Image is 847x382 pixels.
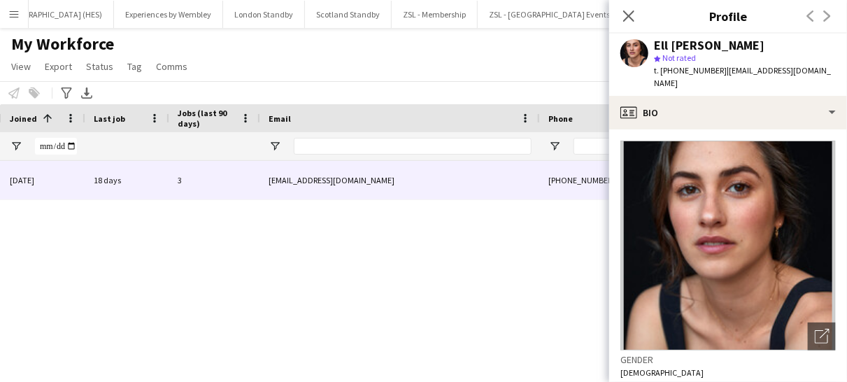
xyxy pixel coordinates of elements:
button: ZSL - [GEOGRAPHIC_DATA] Events [478,1,622,28]
h3: Profile [609,7,847,25]
app-action-btn: Advanced filters [58,85,75,101]
span: Jobs (last 90 days) [178,108,235,129]
div: Open photos pop-in [808,323,836,351]
span: Not rated [662,52,696,63]
span: Tag [127,60,142,73]
div: [DATE] [1,161,85,199]
input: Phone Filter Input [574,138,711,155]
button: ZSL - Membership [392,1,478,28]
span: Email [269,113,291,124]
button: Open Filter Menu [548,140,561,153]
a: Tag [122,57,148,76]
div: Ell [PERSON_NAME] [654,39,764,52]
h3: Gender [620,353,836,366]
span: Last job [94,113,125,124]
app-action-btn: Export XLSX [78,85,95,101]
div: [PHONE_NUMBER] [540,161,719,199]
div: 18 days [85,161,169,199]
span: [DEMOGRAPHIC_DATA] [620,367,704,378]
span: Status [86,60,113,73]
button: Open Filter Menu [269,140,281,153]
span: Comms [156,60,187,73]
span: t. [PHONE_NUMBER] [654,65,727,76]
a: Status [80,57,119,76]
a: View [6,57,36,76]
button: Scotland Standby [305,1,392,28]
button: Open Filter Menu [10,140,22,153]
input: Joined Filter Input [35,138,77,155]
div: [EMAIL_ADDRESS][DOMAIN_NAME] [260,161,540,199]
button: Experiences by Wembley [114,1,223,28]
span: Phone [548,113,573,124]
a: Export [39,57,78,76]
img: Crew avatar or photo [620,141,836,351]
a: Comms [150,57,193,76]
span: | [EMAIL_ADDRESS][DOMAIN_NAME] [654,65,831,88]
div: Bio [609,96,847,129]
span: View [11,60,31,73]
span: Export [45,60,72,73]
input: Email Filter Input [294,138,532,155]
div: 3 [169,161,260,199]
button: London Standby [223,1,305,28]
span: Joined [10,113,37,124]
span: My Workforce [11,34,114,55]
